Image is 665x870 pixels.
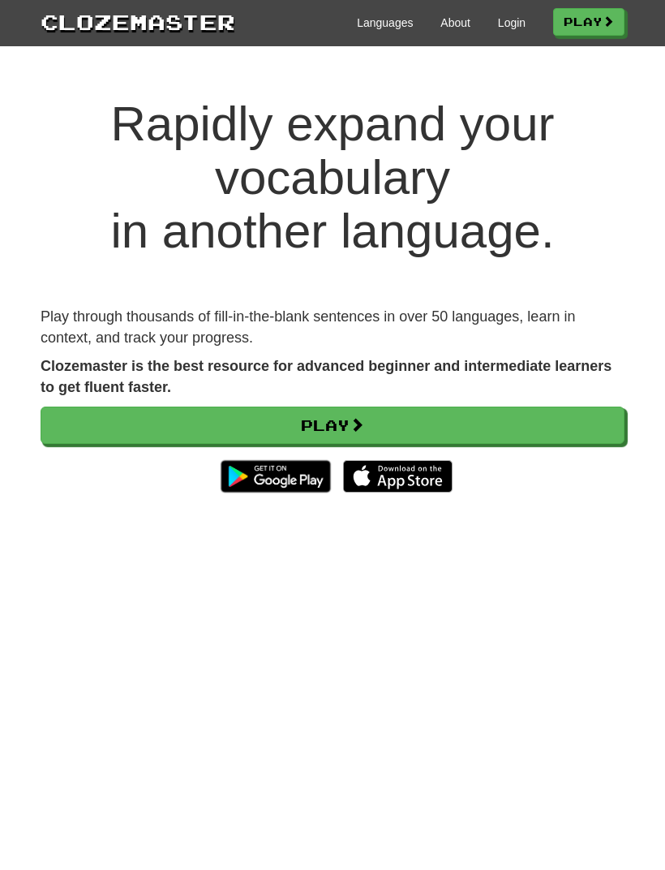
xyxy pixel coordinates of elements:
[41,6,235,37] a: Clozemaster
[440,15,470,31] a: About
[41,358,611,395] strong: Clozemaster is the best resource for advanced beginner and intermediate learners to get fluent fa...
[357,15,413,31] a: Languages
[343,460,453,493] img: Download_on_the_App_Store_Badge_US-UK_135x40-25178aeef6eb6b83b96f5f2d004eda3bffbb37122de64afbaef7...
[212,452,338,501] img: Get it on Google Play
[41,407,624,444] a: Play
[553,8,624,36] a: Play
[498,15,526,31] a: Login
[41,307,624,348] p: Play through thousands of fill-in-the-blank sentences in over 50 languages, learn in context, and...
